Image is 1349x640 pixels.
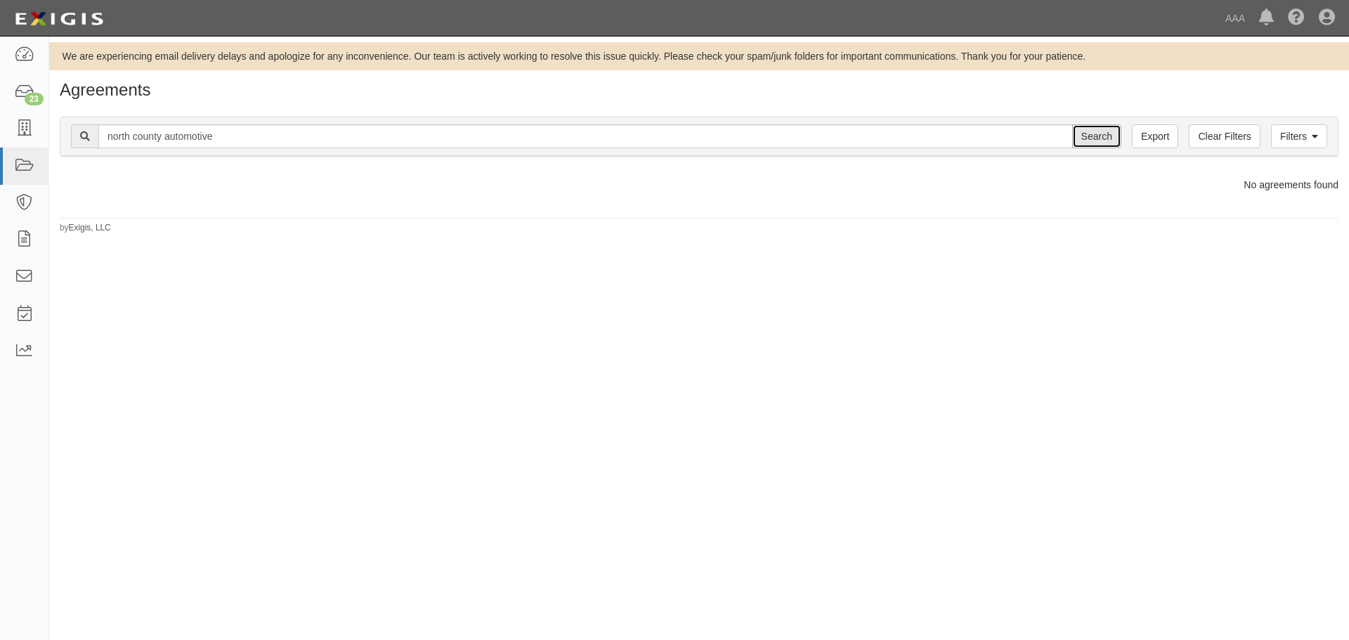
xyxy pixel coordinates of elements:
[1218,4,1252,32] a: AAA
[25,93,44,105] div: 23
[1288,10,1305,27] i: Help Center - Complianz
[1271,124,1327,148] a: Filters
[69,223,111,233] a: Exigis, LLC
[98,124,1073,148] input: Search
[1072,124,1121,148] input: Search
[11,6,107,32] img: logo-5460c22ac91f19d4615b14bd174203de0afe785f0fc80cf4dbbc73dc1793850b.png
[1189,124,1260,148] a: Clear Filters
[60,222,111,234] small: by
[49,49,1349,63] div: We are experiencing email delivery delays and apologize for any inconvenience. Our team is active...
[60,81,1338,99] h1: Agreements
[49,178,1349,192] div: No agreements found
[1132,124,1178,148] a: Export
